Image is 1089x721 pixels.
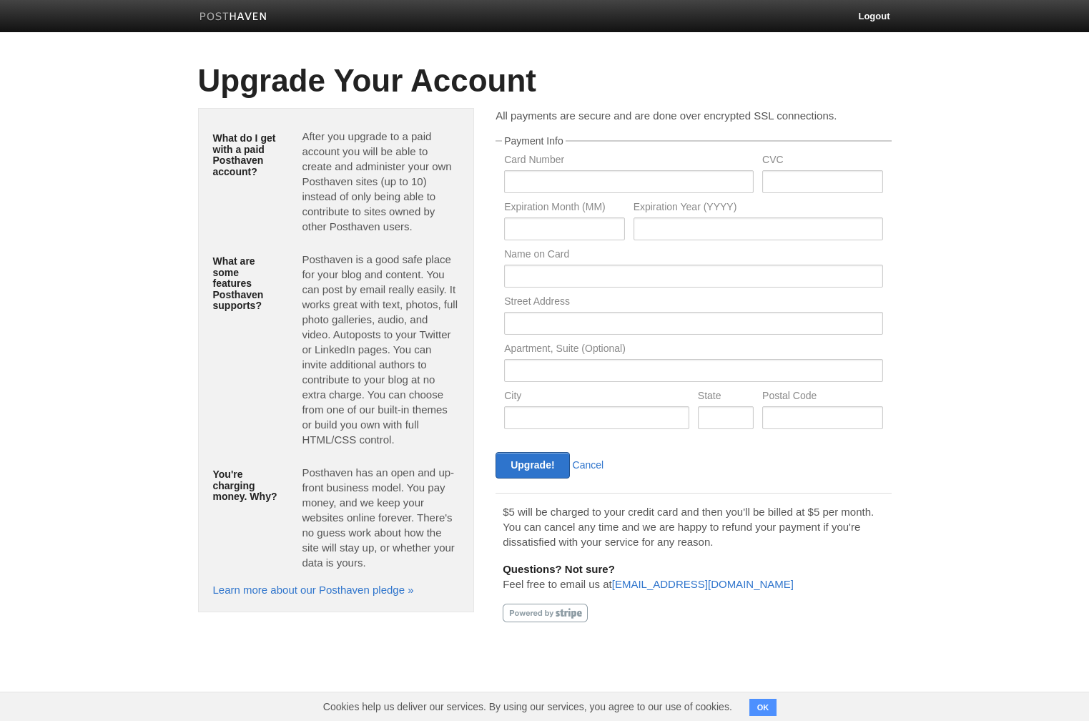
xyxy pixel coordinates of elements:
a: Learn more about our Posthaven pledge » [213,584,414,596]
legend: Payment Info [502,136,566,146]
p: All payments are secure and are done over encrypted SSL connections. [496,108,891,123]
a: [EMAIL_ADDRESS][DOMAIN_NAME] [612,578,794,590]
b: Questions? Not sure? [503,563,615,575]
h5: You're charging money. Why? [213,469,281,502]
label: Name on Card [504,249,882,263]
p: Feel free to email us at [503,561,884,592]
label: City [504,391,689,404]
label: CVC [762,154,882,168]
label: Postal Code [762,391,882,404]
label: Expiration Year (YYYY) [634,202,883,215]
button: OK [749,699,777,716]
h1: Upgrade Your Account [198,64,892,98]
h5: What do I get with a paid Posthaven account? [213,133,281,177]
label: Street Address [504,296,882,310]
p: Posthaven is a good safe place for your blog and content. You can post by email really easily. It... [302,252,459,447]
p: After you upgrade to a paid account you will be able to create and administer your own Posthaven ... [302,129,459,234]
label: Apartment, Suite (Optional) [504,343,882,357]
label: State [698,391,754,404]
img: Posthaven-bar [199,12,267,23]
p: Posthaven has an open and up-front business model. You pay money, and we keep your websites onlin... [302,465,459,570]
h5: What are some features Posthaven supports? [213,256,281,311]
a: Cancel [573,459,604,471]
label: Card Number [504,154,754,168]
label: Expiration Month (MM) [504,202,624,215]
input: Upgrade! [496,452,569,479]
span: Cookies help us deliver our services. By using our services, you agree to our use of cookies. [309,692,746,721]
p: $5 will be charged to your credit card and then you'll be billed at $5 per month. You can cancel ... [503,504,884,549]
